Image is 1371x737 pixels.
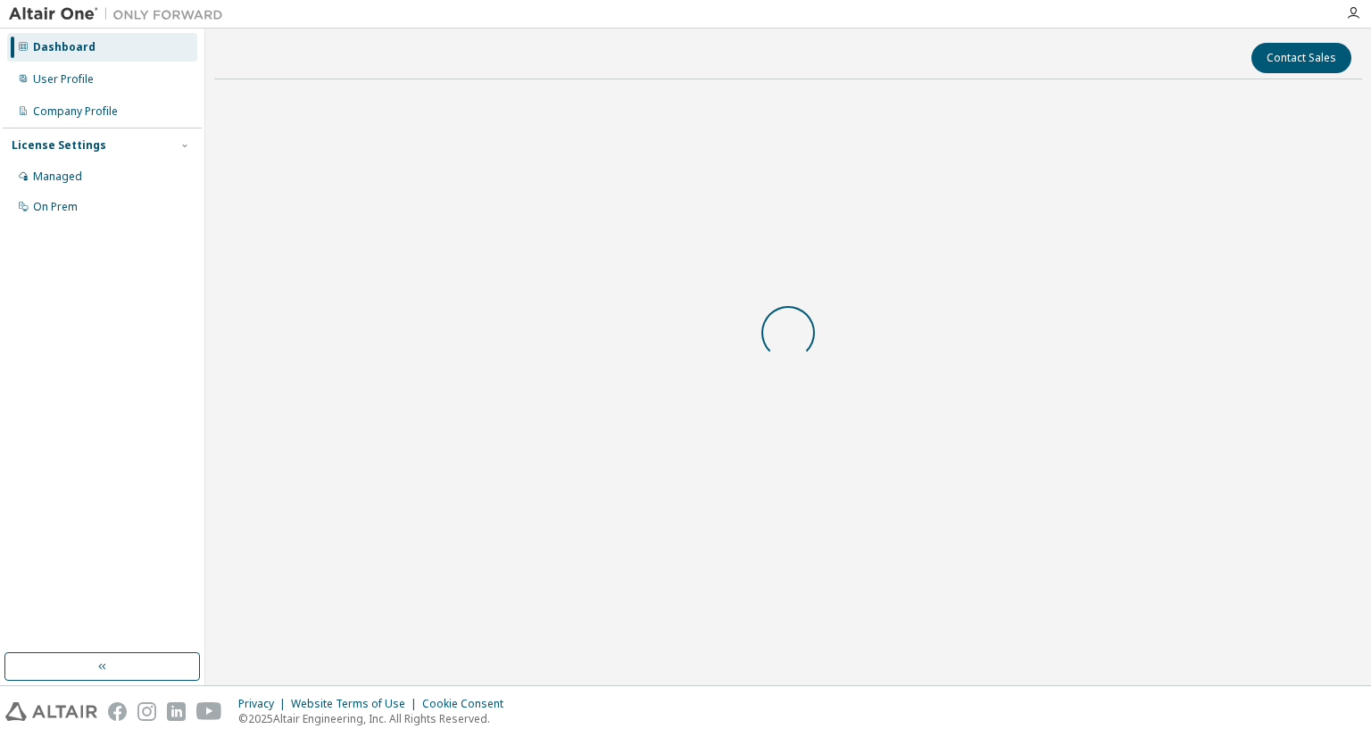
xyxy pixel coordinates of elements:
img: linkedin.svg [167,702,186,721]
img: facebook.svg [108,702,127,721]
img: youtube.svg [196,702,222,721]
div: Website Terms of Use [291,697,422,711]
div: Dashboard [33,40,96,54]
div: Cookie Consent [422,697,514,711]
div: User Profile [33,72,94,87]
button: Contact Sales [1251,43,1351,73]
img: Altair One [9,5,232,23]
img: instagram.svg [137,702,156,721]
div: Managed [33,170,82,184]
img: altair_logo.svg [5,702,97,721]
div: Company Profile [33,104,118,119]
div: License Settings [12,138,106,153]
div: Privacy [238,697,291,711]
p: © 2025 Altair Engineering, Inc. All Rights Reserved. [238,711,514,726]
div: On Prem [33,200,78,214]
